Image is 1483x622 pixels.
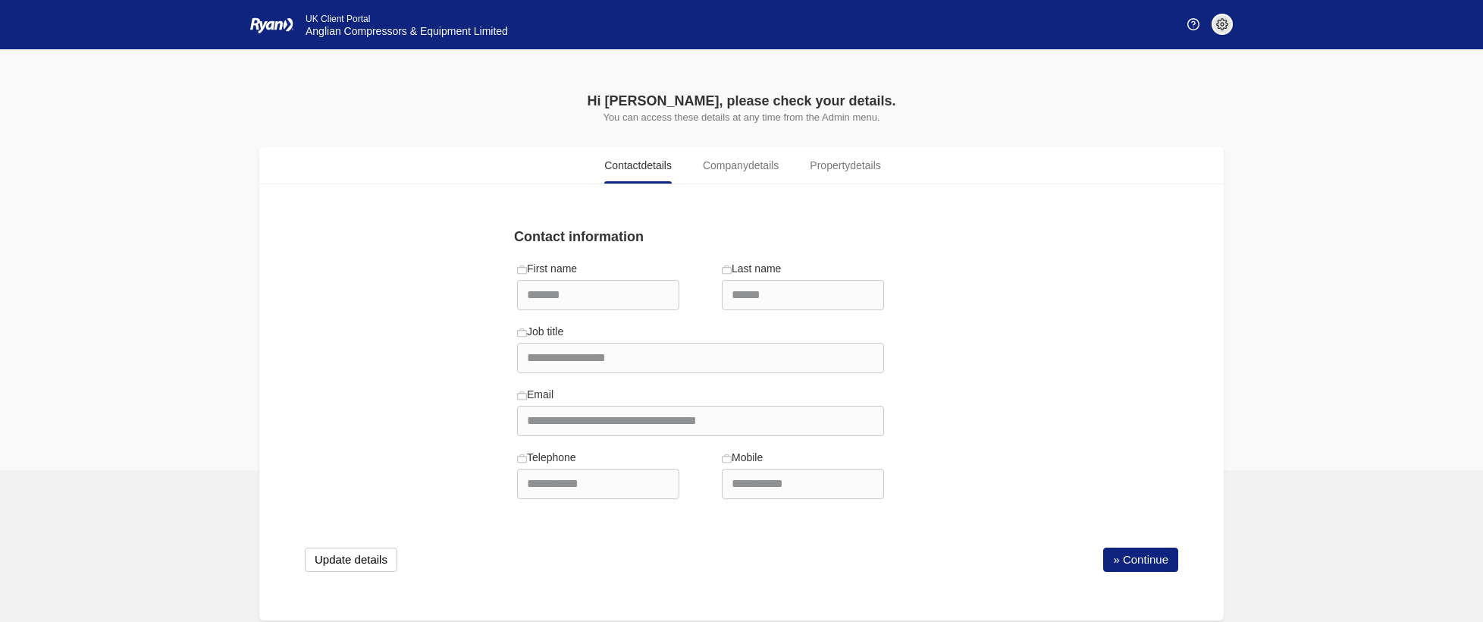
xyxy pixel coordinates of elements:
img: Help [1187,18,1199,30]
div: Hi [PERSON_NAME], please check your details. [423,91,1060,112]
span: Anglian Compressors & Equipment Limited [306,25,508,37]
span: details [850,159,880,171]
span: UK Client Portal [306,14,370,24]
a: » Continue [1103,548,1178,572]
label: Email [517,387,553,403]
p: You can access these details at any time from the Admin menu. [423,112,1060,123]
span: details [641,159,672,171]
button: Update details [305,548,397,572]
div: Contact information [505,227,896,247]
label: Job title [517,324,563,340]
a: Propertydetails [797,147,893,184]
a: Contactdetails [591,147,685,184]
img: settings [1216,18,1228,30]
label: Last name [722,261,781,277]
span: Contact [604,158,672,174]
span: Company [703,158,779,174]
span: details [748,159,779,171]
label: Mobile [722,450,763,466]
span: Property [810,158,880,174]
label: First name [517,261,577,277]
a: Companydetails [690,147,792,184]
label: Telephone [517,450,576,466]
